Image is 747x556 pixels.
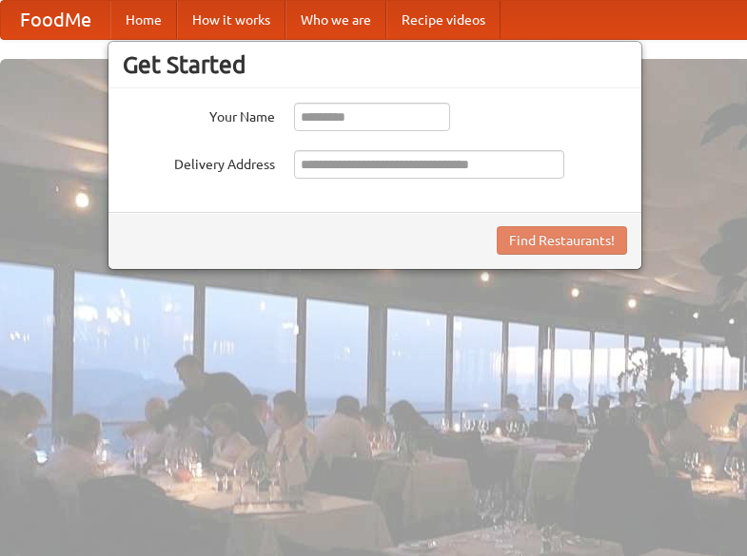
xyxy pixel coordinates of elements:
[110,1,177,39] a: Home
[1,1,110,39] a: FoodMe
[177,1,285,39] a: How it works
[497,226,627,255] button: Find Restaurants!
[386,1,501,39] a: Recipe videos
[285,1,386,39] a: Who we are
[123,50,627,79] h3: Get Started
[123,150,275,174] label: Delivery Address
[123,103,275,126] label: Your Name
